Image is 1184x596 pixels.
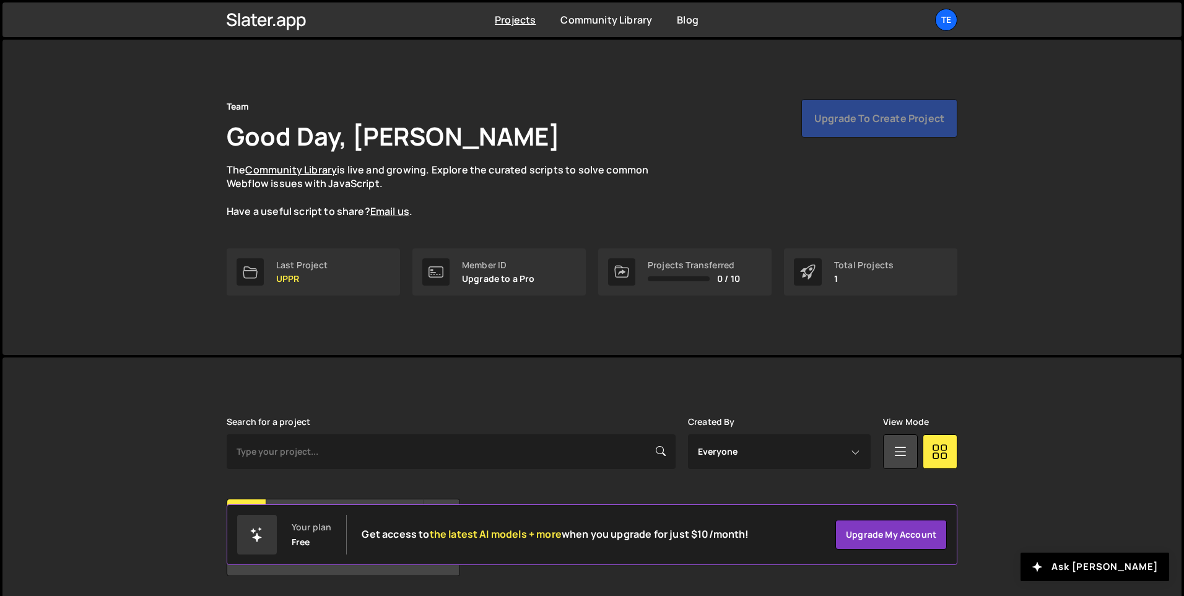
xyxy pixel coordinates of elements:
[245,163,337,177] a: Community Library
[430,527,562,541] span: the latest AI models + more
[835,520,947,550] a: Upgrade my account
[227,417,310,427] label: Search for a project
[677,13,699,27] a: Blog
[495,13,536,27] a: Projects
[688,417,735,427] label: Created By
[462,260,535,270] div: Member ID
[227,434,676,469] input: Type your project...
[648,260,740,270] div: Projects Transferred
[1021,553,1169,581] button: Ask [PERSON_NAME]
[462,274,535,284] p: Upgrade to a Pro
[834,260,894,270] div: Total Projects
[227,248,400,296] a: Last Project UPPR
[276,260,328,270] div: Last Project
[362,528,749,540] h2: Get access to when you upgrade for just $10/month!
[227,163,673,219] p: The is live and growing. Explore the curated scripts to solve common Webflow issues with JavaScri...
[834,274,894,284] p: 1
[935,9,957,31] a: Te
[227,99,250,114] div: Team
[227,499,460,576] a: UP UPPR Created by [PERSON_NAME] 2 pages, last updated by [PERSON_NAME] [DATE]
[370,204,409,218] a: Email us
[227,119,560,153] h1: Good Day, [PERSON_NAME]
[292,537,310,547] div: Free
[276,274,328,284] p: UPPR
[560,13,652,27] a: Community Library
[717,274,740,284] span: 0 / 10
[292,522,331,532] div: Your plan
[227,499,266,538] div: UP
[883,417,929,427] label: View Mode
